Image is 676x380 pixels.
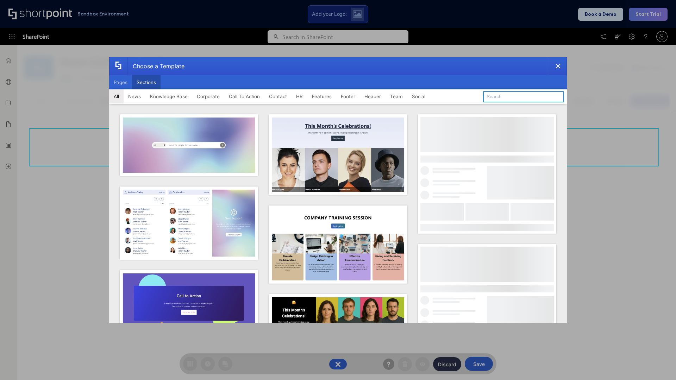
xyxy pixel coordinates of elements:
[127,57,184,75] div: Choose a Template
[145,89,192,103] button: Knowledge Base
[224,89,264,103] button: Call To Action
[360,89,386,103] button: Header
[407,89,430,103] button: Social
[292,89,307,103] button: HR
[109,89,124,103] button: All
[386,89,407,103] button: Team
[132,75,161,89] button: Sections
[641,346,676,380] iframe: Chat Widget
[124,89,145,103] button: News
[483,91,564,102] input: Search
[336,89,360,103] button: Footer
[109,57,567,323] div: template selector
[307,89,336,103] button: Features
[192,89,224,103] button: Corporate
[109,75,132,89] button: Pages
[264,89,292,103] button: Contact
